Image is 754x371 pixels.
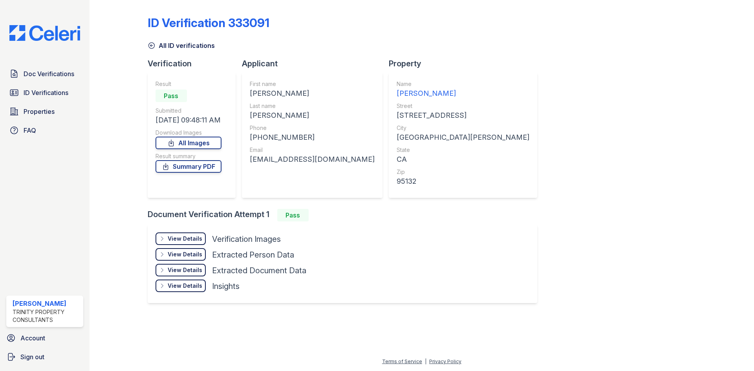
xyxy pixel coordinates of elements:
a: Account [3,330,86,346]
div: [GEOGRAPHIC_DATA][PERSON_NAME] [397,132,529,143]
span: Sign out [20,352,44,362]
div: Insights [212,281,240,292]
div: ID Verification 333091 [148,16,269,30]
span: Properties [24,107,55,116]
div: Email [250,146,375,154]
img: CE_Logo_Blue-a8612792a0a2168367f1c8372b55b34899dd931a85d93a1a3d3e32e68fde9ad4.png [3,25,86,41]
div: Name [397,80,529,88]
div: [PERSON_NAME] [397,88,529,99]
div: View Details [168,266,202,274]
div: CA [397,154,529,165]
div: Street [397,102,529,110]
a: Name [PERSON_NAME] [397,80,529,99]
span: Account [20,333,45,343]
div: Download Images [156,129,221,137]
a: ID Verifications [6,85,83,101]
a: Doc Verifications [6,66,83,82]
div: [PHONE_NUMBER] [250,132,375,143]
div: Extracted Document Data [212,265,306,276]
div: Result summary [156,152,221,160]
div: Phone [250,124,375,132]
div: Applicant [242,58,389,69]
div: State [397,146,529,154]
div: Verification Images [212,234,281,245]
div: | [425,358,426,364]
div: Pass [156,90,187,102]
a: Privacy Policy [429,358,461,364]
div: View Details [168,282,202,290]
a: FAQ [6,122,83,138]
a: Terms of Service [382,358,422,364]
div: 95132 [397,176,529,187]
div: First name [250,80,375,88]
div: Pass [277,209,309,221]
a: All Images [156,137,221,149]
div: Trinity Property Consultants [13,308,80,324]
div: [PERSON_NAME] [13,299,80,308]
a: All ID verifications [148,41,215,50]
div: [PERSON_NAME] [250,110,375,121]
div: City [397,124,529,132]
div: Extracted Person Data [212,249,294,260]
span: ID Verifications [24,88,68,97]
div: View Details [168,235,202,243]
div: [DATE] 09:48:11 AM [156,115,221,126]
a: Properties [6,104,83,119]
span: FAQ [24,126,36,135]
div: Verification [148,58,242,69]
div: Last name [250,102,375,110]
div: View Details [168,250,202,258]
a: Sign out [3,349,86,365]
div: Result [156,80,221,88]
div: Zip [397,168,529,176]
div: [PERSON_NAME] [250,88,375,99]
span: Doc Verifications [24,69,74,79]
div: [EMAIL_ADDRESS][DOMAIN_NAME] [250,154,375,165]
a: Summary PDF [156,160,221,173]
div: Property [389,58,544,69]
div: Document Verification Attempt 1 [148,209,544,221]
div: Submitted [156,107,221,115]
div: [STREET_ADDRESS] [397,110,529,121]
